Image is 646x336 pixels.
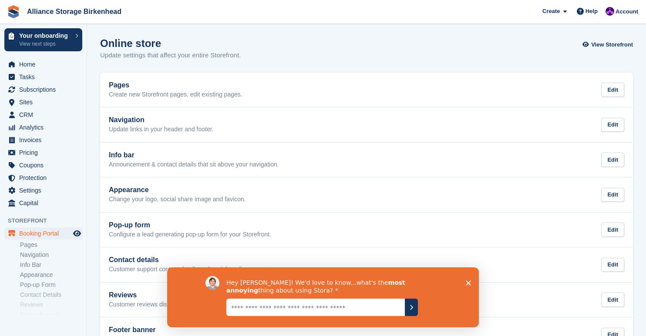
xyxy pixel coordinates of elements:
a: menu [4,146,82,159]
a: Contact details Customer support contact details and social media accounts. Edit [100,247,633,282]
a: Pages [20,241,82,249]
a: Contact Details [20,291,82,299]
a: menu [4,83,82,96]
a: Info Bar [20,261,82,269]
a: menu [4,134,82,146]
p: Update settings that affect your entire Storefront. [100,50,241,60]
span: Capital [19,197,71,209]
p: Customer reviews displayed across your Storefront. [109,301,249,309]
h1: Online store [100,37,241,49]
span: CRM [19,109,71,121]
a: menu [4,227,82,240]
p: Customer support contact details and social media accounts. [109,266,273,273]
div: Edit [601,118,624,132]
div: Edit [601,293,624,307]
h2: Pages [109,81,242,89]
h2: Footer banner [109,326,316,334]
span: Account [616,7,638,16]
span: Home [19,58,71,70]
a: menu [4,197,82,209]
span: Sites [19,96,71,108]
a: Pop-up form Configure a lead generating pop-up form for your Storefront. Edit [100,213,633,247]
p: View next steps [19,40,71,48]
h2: Reviews [109,291,249,299]
a: Pages Create new Storefront pages, edit existing pages. Edit [100,73,633,107]
p: Change your logo, social share image and favicon. [109,196,246,203]
span: View Storefront [591,40,633,49]
a: menu [4,121,82,133]
div: Edit [601,83,624,97]
h2: Contact details [109,256,273,264]
a: menu [4,159,82,171]
span: Protection [19,172,71,184]
span: Pricing [19,146,71,159]
a: Pop-up Form [20,281,82,289]
a: menu [4,71,82,83]
h2: Navigation [109,116,214,124]
div: Edit [601,153,624,167]
p: Create new Storefront pages, edit existing pages. [109,91,242,99]
span: Analytics [19,121,71,133]
span: Storefront [8,216,87,225]
a: Navigation Update links in your header and footer. Edit [100,107,633,142]
span: Create [542,7,560,16]
a: Info bar Announcement & contact details that sit above your navigation. Edit [100,143,633,177]
span: Subscriptions [19,83,71,96]
h2: Pop-up form [109,221,271,229]
img: stora-icon-8386f47178a22dfd0bd8f6a31ec36ba5ce8667c1dd55bd0f319d3a0aa187defe.svg [7,5,20,18]
span: Help [585,7,598,16]
h2: Info bar [109,151,279,159]
p: Your onboarding [19,33,71,39]
a: Footer Banner [20,311,82,319]
a: Navigation [20,251,82,259]
span: Coupons [19,159,71,171]
h2: Appearance [109,186,246,194]
div: Edit [601,258,624,272]
a: Alliance Storage Birkenhead [24,4,125,19]
span: Invoices [19,134,71,146]
a: menu [4,184,82,196]
a: menu [4,172,82,184]
a: menu [4,109,82,121]
div: Edit [601,188,624,202]
p: Update links in your header and footer. [109,126,214,133]
span: Booking Portal [19,227,71,240]
a: Reviews [20,301,82,309]
a: Appearance [20,271,82,279]
p: Announcement & contact details that sit above your navigation. [109,161,279,169]
a: View Storefront [585,37,633,52]
iframe: Survey by David from Stora [167,267,479,327]
a: menu [4,58,82,70]
img: Romilly Norton [606,7,614,16]
span: Settings [19,184,71,196]
span: Tasks [19,71,71,83]
a: Appearance Change your logo, social share image and favicon. Edit [100,177,633,212]
a: Your onboarding View next steps [4,28,82,51]
div: Edit [601,223,624,237]
a: menu [4,96,82,108]
a: Reviews Customer reviews displayed across your Storefront. Edit [100,283,633,317]
p: Configure a lead generating pop-up form for your Storefront. [109,231,271,239]
a: Preview store [72,228,82,239]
